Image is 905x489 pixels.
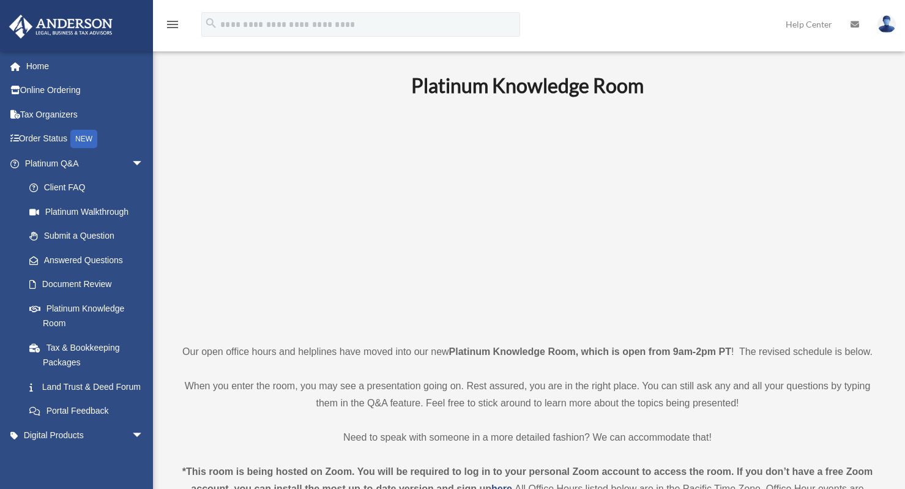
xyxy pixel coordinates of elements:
[17,375,162,399] a: Land Trust & Deed Forum
[17,296,156,335] a: Platinum Knowledge Room
[6,15,116,39] img: Anderson Advisors Platinum Portal
[174,343,881,360] p: Our open office hours and helplines have moved into our new ! The revised schedule is below.
[344,114,711,321] iframe: 231110_Toby_KnowledgeRoom
[17,200,162,224] a: Platinum Walkthrough
[877,15,896,33] img: User Pic
[9,102,162,127] a: Tax Organizers
[9,127,162,152] a: Order StatusNEW
[132,151,156,176] span: arrow_drop_down
[17,335,162,375] a: Tax & Bookkeeping Packages
[165,21,180,32] a: menu
[17,224,162,248] a: Submit a Question
[449,346,731,357] strong: Platinum Knowledge Room, which is open from 9am-2pm PT
[70,130,97,148] div: NEW
[132,447,156,472] span: arrow_drop_down
[17,248,162,272] a: Answered Questions
[9,54,162,78] a: Home
[411,73,644,97] b: Platinum Knowledge Room
[9,423,162,447] a: Digital Productsarrow_drop_down
[17,176,162,200] a: Client FAQ
[204,17,218,30] i: search
[9,78,162,103] a: Online Ordering
[165,17,180,32] i: menu
[9,447,162,472] a: My Entitiesarrow_drop_down
[174,429,881,446] p: Need to speak with someone in a more detailed fashion? We can accommodate that!
[17,399,162,424] a: Portal Feedback
[9,151,162,176] a: Platinum Q&Aarrow_drop_down
[17,272,162,297] a: Document Review
[174,378,881,412] p: When you enter the room, you may see a presentation going on. Rest assured, you are in the right ...
[132,423,156,448] span: arrow_drop_down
